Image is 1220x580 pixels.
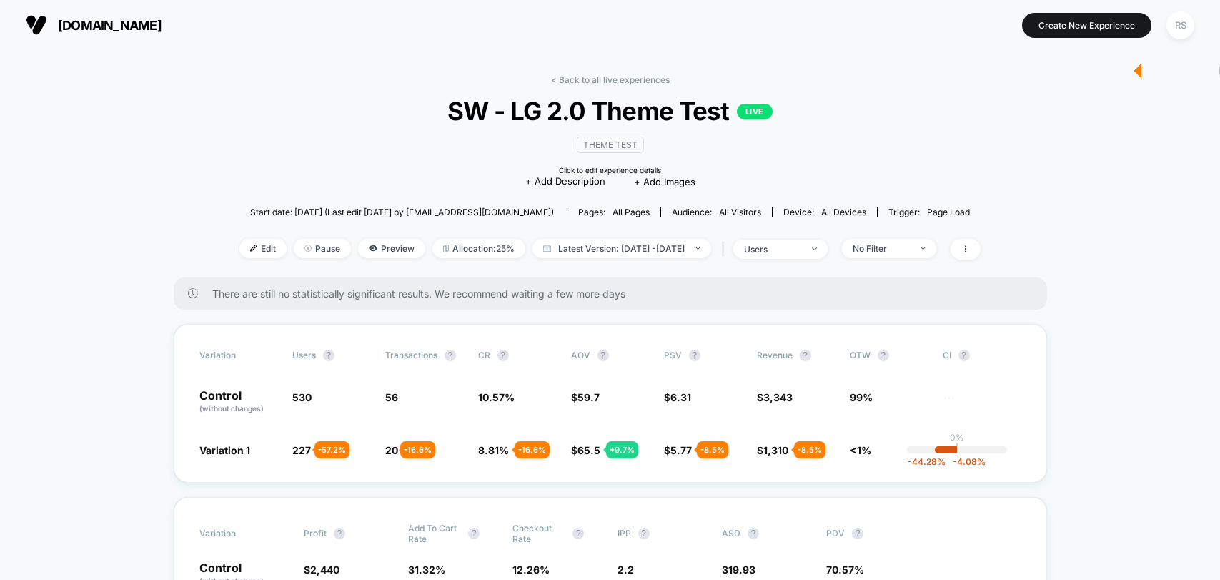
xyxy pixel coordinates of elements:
span: + Add Description [525,175,605,189]
div: - 57.2 % [314,441,349,458]
span: Pause [294,239,351,258]
span: 31.32 % [408,564,445,576]
div: - 8.5 % [697,441,728,458]
button: Create New Experience [1022,13,1151,38]
span: $ [304,564,339,576]
button: [DOMAIN_NAME] [21,14,166,36]
p: 0% [950,432,964,443]
span: Transactions [385,350,437,360]
span: users [292,350,316,360]
span: Variation [199,523,278,544]
button: ? [638,528,650,539]
span: + Add Images [634,176,695,187]
img: edit [250,245,257,252]
span: 70.57 % [826,564,864,576]
span: $ [664,391,691,403]
span: $ [571,444,600,456]
span: 2,440 [310,564,339,576]
span: Allocation: 25% [432,239,525,258]
span: Profit [304,528,327,539]
span: Device: [772,207,877,217]
span: PDV [826,528,845,539]
div: - 16.6 % [515,441,550,458]
span: 99% [850,391,873,403]
button: ? [497,350,509,361]
span: There are still no statistically significant results. We recommend waiting a few more days [212,287,1018,300]
span: $ [757,444,788,456]
span: 12.26 % [512,564,550,576]
span: $ [571,391,600,403]
span: 20 [385,444,398,456]
button: ? [445,350,456,361]
div: RS [1166,11,1194,39]
span: Variation 1 [199,444,250,456]
span: 65.5 [577,444,600,456]
span: (without changes) [199,404,264,413]
span: PSV [664,350,682,360]
span: -4.08 % [946,456,986,467]
a: < Back to all live experiences [551,74,670,85]
img: end [304,245,312,252]
div: Click to edit experience details [559,166,661,175]
div: - 8.5 % [794,441,825,458]
img: rebalance [443,245,449,252]
span: Edit [239,239,287,258]
span: 10.57 % [478,391,515,403]
div: users [744,244,801,255]
span: 227 [292,444,311,456]
span: Variation [199,350,278,361]
button: ? [748,528,759,539]
div: - 16.6 % [400,441,435,458]
button: ? [597,350,609,361]
span: 56 [385,391,398,403]
div: Pages: [578,207,650,217]
span: Preview [358,239,425,258]
button: ? [852,528,863,539]
span: 59.7 [577,391,600,403]
span: Start date: [DATE] (Last edit [DATE] by [EMAIL_ADDRESS][DOMAIN_NAME]) [250,207,554,217]
span: [DOMAIN_NAME] [58,18,162,33]
span: 1,310 [763,444,788,456]
span: ASD [722,528,740,539]
span: Page Load [927,207,970,217]
button: ? [468,528,480,539]
span: 3,343 [763,391,793,403]
span: All Visitors [719,207,761,217]
span: -44.28 % [908,456,946,467]
img: Visually logo [26,14,47,36]
span: CR [478,350,490,360]
span: OTW [850,350,928,361]
div: No Filter [853,243,910,254]
span: Latest Version: [DATE] - [DATE] [532,239,711,258]
span: Revenue [757,350,793,360]
span: $ [757,391,793,403]
button: ? [689,350,700,361]
span: | [718,239,733,260]
span: <1% [850,444,871,456]
span: CI [943,350,1021,361]
p: | [956,443,958,453]
span: $ [664,444,692,456]
span: all devices [821,207,866,217]
span: 5.77 [670,444,692,456]
span: SW - LG 2.0 Theme Test [277,96,943,126]
button: ? [958,350,970,361]
div: + 9.7 % [606,441,638,458]
span: Theme Test [577,137,644,153]
button: ? [323,350,334,361]
p: Control [199,390,278,414]
button: ? [878,350,889,361]
button: ? [334,528,345,539]
img: end [921,247,926,250]
span: --- [943,393,1021,414]
div: Trigger: [888,207,970,217]
div: Audience: [672,207,761,217]
span: Add To Cart Rate [408,523,461,544]
span: 530 [292,391,312,403]
img: calendar [543,245,551,252]
img: end [695,247,700,250]
span: IPP [618,528,631,539]
img: end [812,247,817,250]
span: 319.93 [722,564,755,576]
span: 8.81 % [478,444,509,456]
